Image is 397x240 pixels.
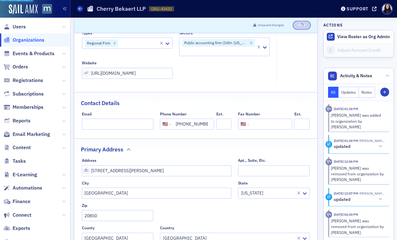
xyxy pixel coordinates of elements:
[334,196,385,203] button: updated
[13,131,50,138] span: Email Marketing
[347,6,368,12] div: Support
[13,63,28,70] span: Orders
[160,225,174,230] div: Country
[3,158,26,165] a: Tasks
[338,87,359,98] button: Updates
[3,198,31,205] a: Finance
[326,194,332,200] div: Update
[3,225,30,232] a: Exports
[97,5,146,13] h1: Cherry Bekaert LLP
[3,63,28,70] a: Orders
[334,107,358,111] time: 9/16/2025 01:28 PM
[334,144,350,149] h5: updated
[13,171,37,178] span: E-Learning
[340,73,372,79] span: Activity & Notes
[13,104,43,111] span: Memberships
[13,158,26,165] span: Tasks
[241,121,246,127] div: 🇺🇸
[334,197,350,202] h5: updated
[82,158,96,163] div: Address
[3,104,43,111] a: Memberships
[13,37,44,44] span: Organizations
[38,4,52,15] a: View Homepage
[331,218,385,235] div: [PERSON_NAME] was removed from organization by [PERSON_NAME]
[293,21,311,30] button: Save
[334,191,358,196] time: 11/27/2024 12:07 PM
[151,6,172,12] span: ORG-43432
[323,22,343,28] h4: Actions
[13,91,44,97] span: Subscriptions
[216,112,224,116] div: Ext.
[13,225,30,232] span: Exports
[331,112,385,130] div: [PERSON_NAME] was added to organization by [PERSON_NAME]
[82,225,94,230] div: County
[3,117,31,124] a: Reports
[111,39,118,47] div: Remove Regional Firm
[238,112,260,116] div: Fax Number
[82,112,92,116] div: Email
[13,198,31,205] span: Finance
[328,87,339,98] button: All
[326,106,332,112] div: Activity
[82,203,87,208] div: Zip
[3,50,54,57] a: Events & Products
[13,23,26,30] span: Users
[42,4,52,14] img: SailAMX
[82,181,89,185] div: City
[238,181,248,185] div: State
[3,77,43,84] a: Registrations
[162,121,168,127] div: 🇺🇸
[334,159,358,164] time: 11/27/2024 12:08 PM
[82,61,97,65] div: Website
[3,23,26,30] a: Users
[294,112,302,116] div: Ext.
[81,145,123,154] h2: Primary Address
[160,112,187,116] div: Phone Number
[326,141,332,148] div: Update
[359,87,375,98] button: Notes
[3,91,44,97] a: Subscriptions
[85,39,111,47] div: Regional Firm
[326,211,332,218] div: Activity
[182,39,248,47] div: Public accounting firm (100+ [US_STATE] team members)
[3,171,37,178] a: E-Learning
[331,165,385,183] div: [PERSON_NAME] was removed from organization by [PERSON_NAME]
[334,138,358,143] time: 9/16/2025 01:28 PM
[13,144,31,151] span: Content
[337,48,390,53] div: Adjust Account Credit
[258,23,284,28] span: Unsaved changes
[337,34,390,40] button: View Roster as Org Admin
[334,143,385,150] button: updated
[3,37,44,44] a: Organizations
[13,117,31,124] span: Reports
[13,212,31,219] span: Connect
[3,131,50,138] a: Email Marketing
[238,158,266,163] div: Apt., Suite, Etc.
[13,50,54,57] span: Events & Products
[326,159,332,165] div: Activity
[334,212,358,217] time: 7/31/2024 04:20 PM
[81,99,120,107] h2: Contact Details
[358,191,385,196] span: Anna Szmajda
[382,3,393,15] span: Profile
[9,4,38,15] img: SailAMX
[3,144,31,151] a: Content
[13,77,43,84] span: Registrations
[248,39,255,47] div: Remove Public accounting firm (100+ Maryland team members)
[13,184,42,191] span: Automations
[358,138,385,143] span: Dee Sullivan
[3,184,42,191] a: Automations
[3,212,31,219] a: Connect
[324,44,394,57] a: Adjust Account Credit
